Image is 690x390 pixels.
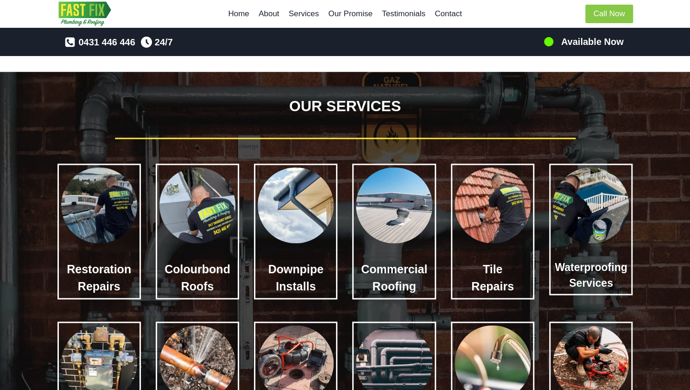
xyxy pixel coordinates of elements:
h4: Restoration Repairs [61,261,137,296]
h3: Colourbond Roofs [159,261,235,296]
h3: Commercial Roofing [356,261,432,296]
a: Testimonials [377,3,430,25]
a: Contact [430,3,467,25]
a: Our Promise [323,3,377,25]
img: 100-percents.png [543,36,554,47]
h5: Available Now [561,35,624,49]
a: 0431 446 446 [64,35,135,50]
a: About [254,3,284,25]
h1: OUR SERVICES [57,95,633,117]
span: 0431 446 446 [78,35,135,50]
a: Services [284,3,324,25]
nav: Primary Navigation [223,3,467,25]
a: Home [223,3,254,25]
span: 24/7 [155,35,173,50]
h3: Waterproofing Services [553,259,629,291]
h3: Downpipe Installs [258,261,334,296]
h3: Tile Repairs [455,261,531,296]
a: Call Now [585,5,633,24]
